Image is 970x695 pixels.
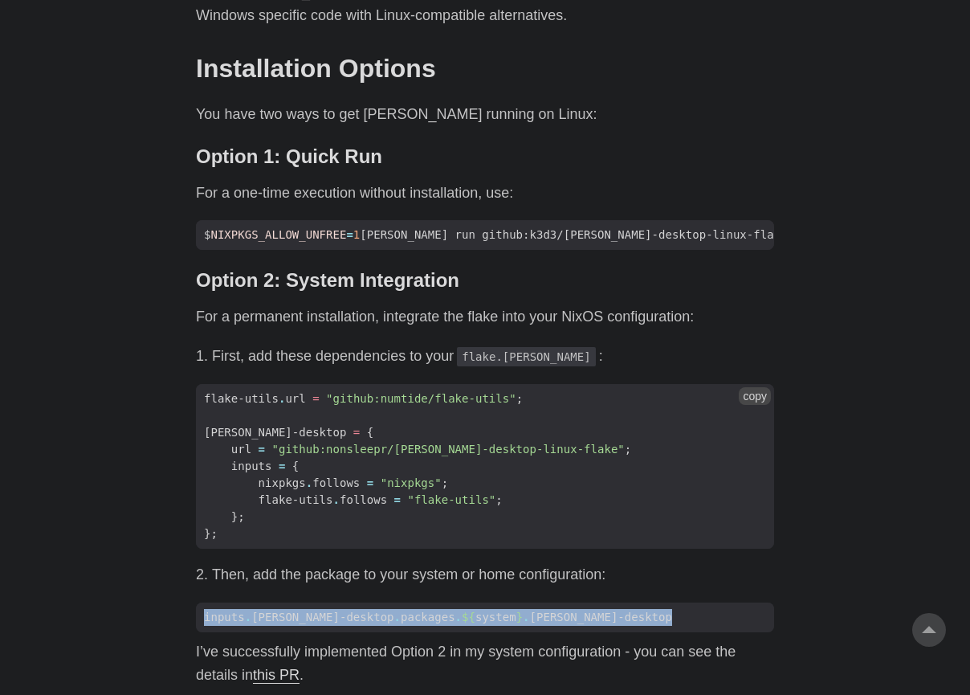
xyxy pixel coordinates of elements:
[196,145,774,169] h3: Option 1: Quick Run
[259,476,306,489] span: nixpkgs
[231,460,272,472] span: inputs
[312,476,360,489] span: follows
[245,611,251,623] span: .
[495,493,502,506] span: ;
[210,228,346,241] span: NIXPKGS_ALLOW_UNFREE
[516,392,523,405] span: ;
[367,426,373,439] span: {
[196,182,774,205] p: For a one-time execution without installation, use:
[394,611,401,623] span: .
[457,347,596,366] code: flake.[PERSON_NAME]
[259,443,265,456] span: =
[212,563,774,587] li: Then, add the package to your system or home configuration:
[455,611,462,623] span: .
[326,392,516,405] span: "github:numtide/flake-utils"
[353,426,360,439] span: =
[272,443,625,456] span: "github:nonsleepr/[PERSON_NAME]-desktop-linux-flake"
[367,476,373,489] span: =
[253,667,300,683] a: this PR
[407,493,495,506] span: "flake-utils"
[231,510,245,523] span: };
[196,269,774,292] h3: Option 2: System Integration
[312,392,319,405] span: =
[333,493,340,506] span: .
[279,392,285,405] span: .
[462,611,475,623] span: ${
[279,460,285,472] span: =
[516,611,523,623] span: }
[442,476,448,489] span: ;
[196,227,857,243] span: $ [PERSON_NAME] run github:k3d3/[PERSON_NAME]-desktop-linux-flake --impure
[204,392,279,405] span: flake-utils
[285,392,305,405] span: url
[259,493,333,506] span: flake-utils
[912,613,946,647] a: go to top
[353,228,360,241] span: 1
[251,611,393,623] span: [PERSON_NAME]-desktop
[292,460,299,472] span: {
[306,476,312,489] span: .
[394,493,401,506] span: =
[212,345,774,368] li: First, add these dependencies to your :
[204,426,346,439] span: [PERSON_NAME]-desktop
[196,640,774,687] p: I’ve successfully implemented Option 2 in my system configuration - you can see the details in .
[196,103,774,126] p: You have two ways to get [PERSON_NAME] running on Linux:
[204,611,245,623] span: inputs
[475,611,516,623] span: system
[346,228,353,241] span: =
[530,611,672,623] span: [PERSON_NAME]-desktop
[739,387,771,405] button: copy
[381,476,442,489] span: "nixpkgs"
[625,443,631,456] span: ;
[196,305,774,329] p: For a permanent installation, integrate the flake into your NixOS configuration:
[340,493,387,506] span: follows
[401,611,455,623] span: packages
[231,443,251,456] span: url
[196,53,774,84] h2: Installation Options
[523,611,529,623] span: .
[204,527,218,540] span: };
